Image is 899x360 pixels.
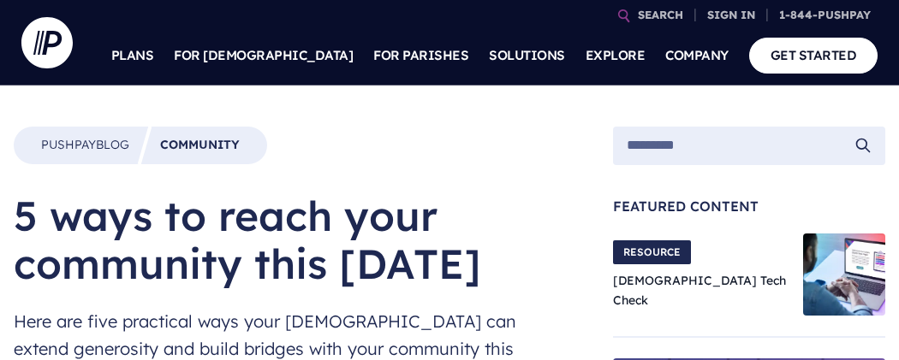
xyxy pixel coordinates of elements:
[586,26,646,86] a: EXPLORE
[749,38,878,73] a: GET STARTED
[174,26,353,86] a: FOR [DEMOGRAPHIC_DATA]
[14,192,558,287] h1: 5 ways to reach your community this [DATE]
[613,199,885,213] span: Featured Content
[373,26,468,86] a: FOR PARISHES
[41,137,96,152] span: Pushpay
[489,26,565,86] a: SOLUTIONS
[613,240,691,264] span: RESOURCE
[613,273,786,308] a: [DEMOGRAPHIC_DATA] Tech Check
[111,26,154,86] a: PLANS
[160,137,240,154] a: Community
[41,137,129,154] a: PushpayBlog
[803,233,885,316] img: Church Tech Check Blog Hero Image
[665,26,729,86] a: COMPANY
